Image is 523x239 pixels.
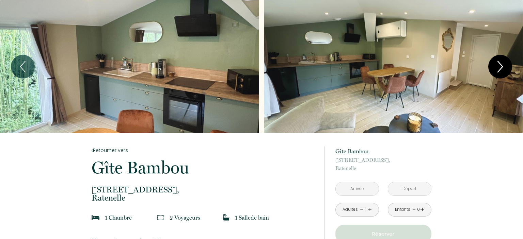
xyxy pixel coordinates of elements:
p: Gîte Bambou [335,147,431,156]
input: Arrivée [336,182,379,195]
p: 2 Voyageur [170,213,200,222]
a: Retourner vers [92,147,315,154]
p: Gîte Bambou [92,159,315,176]
span: s [198,214,200,221]
p: Ratenelle [92,186,315,202]
a: + [368,204,372,215]
span: [STREET_ADDRESS], [92,186,315,194]
p: 1 Salle de bain [235,213,269,222]
p: Réserver [338,230,429,238]
a: + [420,204,424,215]
p: 1 Chambre [105,213,132,222]
div: Adultes [343,206,358,213]
input: Départ [388,182,431,195]
p: Ratenelle [335,156,431,172]
img: guests [157,214,164,221]
a: - [412,204,416,215]
span: [STREET_ADDRESS], [335,156,431,164]
div: Enfants [395,206,410,213]
div: 0 [417,206,420,213]
button: Previous [11,55,35,79]
button: Next [488,55,512,79]
div: 1 [364,206,367,213]
a: - [360,204,364,215]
